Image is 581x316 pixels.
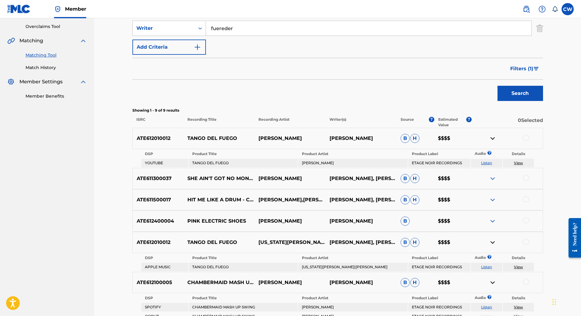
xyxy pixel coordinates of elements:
p: [PERSON_NAME] [255,279,326,286]
p: Recording Title [183,117,254,128]
p: [PERSON_NAME] [326,135,397,142]
p: $$$$ [434,135,472,142]
button: Search [497,86,543,101]
td: ETAGE NOIR RECORDINGS [408,303,470,311]
img: filter [534,67,539,71]
th: Details [503,254,534,262]
th: Product Title [189,294,298,302]
img: help [538,5,546,13]
p: CHAMBERMAID MASH UP SWING [183,279,255,286]
span: B [401,278,410,287]
p: ATE612100005 [133,279,184,286]
p: [PERSON_NAME] [326,279,397,286]
p: $$$$ [434,175,472,182]
p: [PERSON_NAME],[PERSON_NAME] [255,196,326,203]
span: Matching [19,37,43,44]
img: contract [489,135,496,142]
span: H [410,134,419,143]
img: contract [489,279,496,286]
th: Details [503,294,534,302]
th: DSP [141,254,188,262]
img: 9d2ae6d4665cec9f34b9.svg [194,43,201,51]
a: View [514,265,523,269]
th: Details [503,150,534,158]
p: [US_STATE][PERSON_NAME]|[PERSON_NAME] [255,239,326,246]
p: ATE612010012 [133,135,184,142]
div: Help [536,3,548,15]
p: [PERSON_NAME], [PERSON_NAME], [PERSON_NAME] [326,239,397,246]
img: expand [489,196,496,203]
p: $$$$ [434,279,472,286]
p: ATE612400004 [133,217,184,225]
p: Audio [471,255,478,260]
a: Listen [481,265,492,269]
a: Member Benefits [26,93,87,99]
td: TANGO DEL FUEGO [189,263,298,271]
span: ? [489,295,490,299]
img: Top Rightsholder [54,5,61,13]
th: DSP [141,150,188,158]
p: Recording Artist [255,117,326,128]
span: B [401,238,410,247]
td: YOUTUBE [141,159,188,167]
p: ATE611300037 [133,175,184,182]
a: Match History [26,64,87,71]
p: ATE612010012 [133,239,184,246]
th: DSP [141,294,188,302]
a: Matching Tool [26,52,87,58]
img: contract [489,239,496,246]
iframe: Chat Widget [551,287,581,316]
p: TANGO DEL FUEGO [183,239,255,246]
td: ETAGE NOIR RECORDINGS [408,263,470,271]
span: B [401,174,410,183]
td: APPLE MUSIC [141,263,188,271]
td: [PERSON_NAME] [298,159,407,167]
p: $$$$ [434,196,472,203]
span: H [410,278,419,287]
a: Listen [481,161,492,165]
p: PINK ELECTRIC SHOES [183,217,255,225]
td: ETAGE NOIR RECORDINGS [408,159,470,167]
p: 0 Selected [472,117,543,128]
iframe: Resource Center [564,214,581,262]
th: Product Artist [298,150,407,158]
td: SPOTIFY [141,303,188,311]
th: Product Artist [298,254,407,262]
img: expand [489,175,496,182]
th: Product Artist [298,294,407,302]
span: Filters ( 1 ) [510,65,533,72]
span: B [401,134,410,143]
p: [PERSON_NAME] [326,217,397,225]
p: Estimated Value [438,117,466,128]
div: Notifications [552,6,558,12]
p: SHE AIN'T GOT NO MONEY (FEAT. [PERSON_NAME]) [183,175,255,182]
span: ? [489,255,490,259]
a: Public Search [520,3,532,15]
th: Product Label [408,150,470,158]
p: [PERSON_NAME], [PERSON_NAME], [PERSON_NAME] [326,175,397,182]
img: MLC Logo [7,5,31,13]
td: TANGO DEL FUEGO [189,159,298,167]
a: Listen [481,305,492,309]
p: [PERSON_NAME] [255,217,326,225]
a: View [514,305,523,309]
td: [PERSON_NAME] [298,303,407,311]
th: Product Label [408,254,470,262]
p: $$$$ [434,217,472,225]
p: Showing 1 - 9 of 9 results [132,108,543,113]
span: Member Settings [19,78,63,85]
div: Ziehen [552,293,556,311]
p: [PERSON_NAME], [PERSON_NAME] [326,196,397,203]
img: Delete Criterion [536,21,543,36]
a: View [514,161,523,165]
td: CHAMBERMAID MASH UP SWING [189,303,298,311]
span: H [410,195,419,204]
img: expand [489,217,496,225]
span: B [401,195,410,204]
div: Chat-Widget [551,287,581,316]
img: Matching [7,37,15,44]
p: ATE611500017 [133,196,184,203]
td: [US_STATE][PERSON_NAME]|[PERSON_NAME] [298,263,407,271]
